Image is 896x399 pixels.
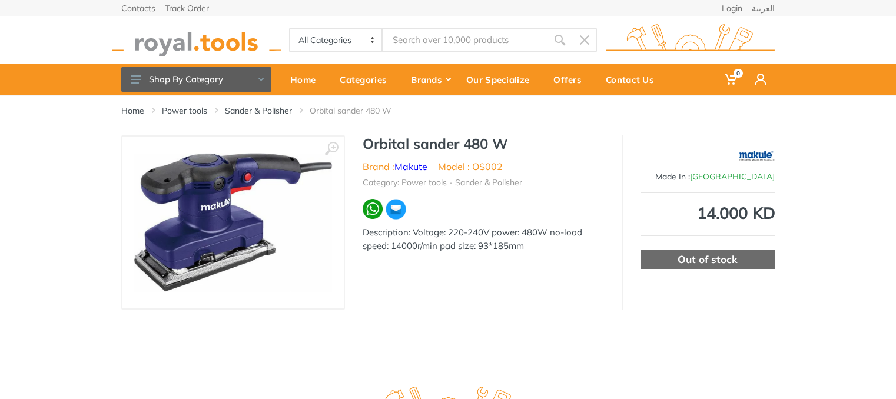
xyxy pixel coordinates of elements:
select: Category [290,29,383,51]
div: Made In : [641,171,775,183]
li: Orbital sander 480 W [310,105,409,117]
input: Site search [383,28,547,52]
li: Model : OS002 [438,159,503,174]
h1: Orbital sander 480 W [363,135,604,152]
a: 0 [716,64,746,95]
nav: breadcrumb [121,105,775,117]
li: Brand : [363,159,427,174]
div: Categories [331,67,403,92]
div: Contact Us [598,67,670,92]
a: Offers [545,64,598,95]
div: Out of stock [641,250,775,269]
img: ma.webp [385,198,407,220]
a: Our Specialize [458,64,545,95]
a: العربية [752,4,775,12]
span: [GEOGRAPHIC_DATA] [690,171,775,182]
a: Home [121,105,144,117]
div: Brands [403,67,458,92]
img: wa.webp [363,199,383,219]
a: Sander & Polisher [225,105,292,117]
a: Categories [331,64,403,95]
div: Home [282,67,331,92]
a: Login [722,4,742,12]
img: royal.tools Logo [112,24,281,56]
a: Makute [394,161,427,172]
button: Shop By Category [121,67,271,92]
div: Offers [545,67,598,92]
div: Our Specialize [458,67,545,92]
a: Contacts [121,4,155,12]
div: Description: Voltage: 220-240V power: 480W no-load speed: 14000r/min pad size: 93*185mm [363,226,604,252]
img: royal.tools Logo [606,24,775,56]
span: 0 [734,69,743,78]
div: 14.000 KD [641,205,775,221]
a: Track Order [165,4,209,12]
a: Home [282,64,331,95]
li: Category: Power tools - Sander & Polisher [363,177,522,189]
a: Contact Us [598,64,670,95]
img: Royal Tools - Orbital sander 480 W [134,153,332,291]
a: Power tools [162,105,207,117]
img: Makute [739,141,775,171]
